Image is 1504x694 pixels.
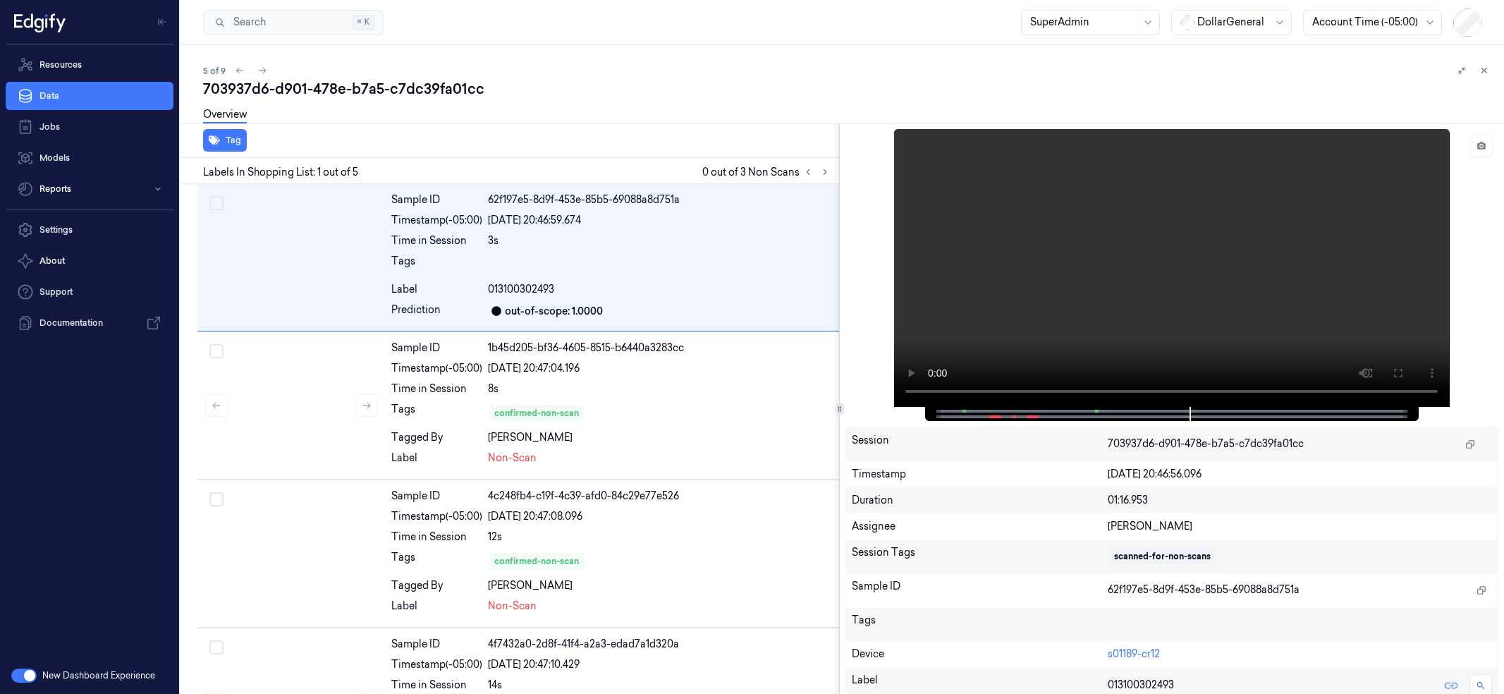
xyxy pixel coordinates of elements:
div: Timestamp (-05:00) [391,213,482,228]
span: 62f197e5-8d9f-453e-85b5-69088a8d751a [1108,583,1300,597]
div: Tags [391,402,482,425]
div: Tags [852,613,1108,635]
div: 01:16.953 [1108,493,1492,508]
div: Device [852,647,1108,662]
div: Label [391,451,482,465]
div: Timestamp (-05:00) [391,509,482,524]
div: 4f7432a0-2d8f-41f4-a2a3-edad7a1d320a [488,637,833,652]
span: Search [228,15,266,30]
span: 703937d6-d901-478e-b7a5-c7dc39fa01cc [1108,437,1304,451]
span: Non-Scan [488,451,537,465]
div: confirmed-non-scan [494,555,579,568]
div: Label [391,599,482,614]
span: 0 out of 3 Non Scans [702,164,833,181]
div: [PERSON_NAME] [488,578,833,593]
div: 8s [488,382,833,396]
div: [PERSON_NAME] [488,430,833,445]
div: 4c248fb4-c19f-4c39-afd0-84c29e77e526 [488,489,833,504]
a: Settings [6,216,173,244]
div: Sample ID [391,489,482,504]
div: [PERSON_NAME] [1108,519,1492,534]
div: Tags [391,550,482,573]
button: Select row [209,344,224,358]
span: 013100302493 [1108,678,1174,693]
a: Models [6,144,173,172]
a: Overview [203,107,247,123]
div: [DATE] 20:47:04.196 [488,361,833,376]
div: Tagged By [391,578,482,593]
div: out-of-scope: 1.0000 [505,304,603,319]
button: Select row [209,640,224,655]
button: Tag [203,129,247,152]
div: Session Tags [852,545,1108,568]
a: s01189-cr12 [1108,647,1160,660]
div: Assignee [852,519,1108,534]
div: 62f197e5-8d9f-453e-85b5-69088a8d751a [488,193,833,207]
div: Sample ID [852,579,1108,602]
div: Time in Session [391,530,482,544]
div: Session [852,433,1108,456]
button: About [6,247,173,275]
button: Select row [209,196,224,210]
div: Prediction [391,303,482,319]
div: Timestamp (-05:00) [391,361,482,376]
span: Labels In Shopping List: 1 out of 5 [203,165,358,180]
div: Timestamp [852,467,1108,482]
div: Label [391,282,482,297]
span: Non-Scan [488,599,537,614]
div: Sample ID [391,637,482,652]
div: Sample ID [391,193,482,207]
div: Timestamp (-05:00) [391,657,482,672]
a: Jobs [6,113,173,141]
span: 013100302493 [488,282,554,297]
div: Sample ID [391,341,482,355]
div: [DATE] 20:46:59.674 [488,213,833,228]
div: Time in Session [391,233,482,248]
button: Reports [6,175,173,203]
button: Toggle Navigation [151,11,173,33]
a: Support [6,278,173,306]
div: Tags [391,254,482,276]
div: 3s [488,233,833,248]
button: Search⌘K [203,10,384,35]
div: [DATE] 20:47:08.096 [488,509,833,524]
a: Documentation [6,309,173,337]
span: 5 of 9 [203,65,226,77]
div: Time in Session [391,382,482,396]
div: Duration [852,493,1108,508]
div: 703937d6-d901-478e-b7a5-c7dc39fa01cc [203,79,1493,99]
div: [DATE] 20:46:56.096 [1108,467,1492,482]
div: [DATE] 20:47:10.429 [488,657,833,672]
a: Resources [6,51,173,79]
div: 14s [488,678,833,693]
div: 12s [488,530,833,544]
div: Time in Session [391,678,482,693]
div: confirmed-non-scan [494,407,579,420]
a: Data [6,82,173,110]
button: Select row [209,492,224,506]
div: Tagged By [391,430,482,445]
div: 1b45d205-bf36-4605-8515-b6440a3283cc [488,341,833,355]
div: scanned-for-non-scans [1114,550,1211,563]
